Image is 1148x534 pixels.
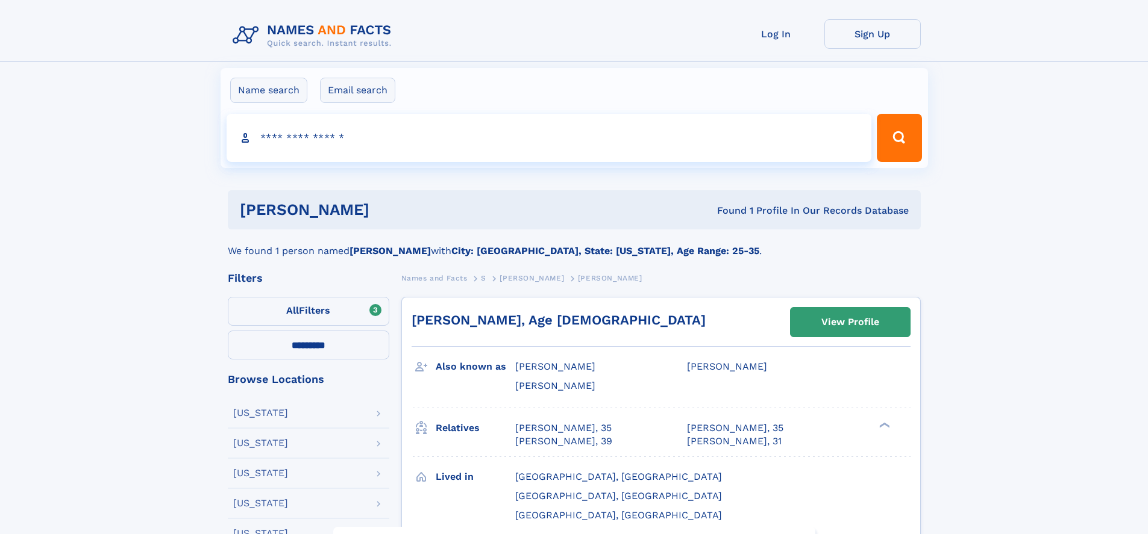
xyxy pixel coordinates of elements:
[515,361,595,372] span: [PERSON_NAME]
[230,78,307,103] label: Name search
[401,270,468,285] a: Names and Facts
[876,421,891,429] div: ❯
[500,270,564,285] a: [PERSON_NAME]
[687,435,782,448] a: [PERSON_NAME], 31
[227,114,872,162] input: search input
[728,19,824,49] a: Log In
[543,204,909,217] div: Found 1 Profile In Our Records Database
[233,498,288,508] div: [US_STATE]
[233,408,288,418] div: [US_STATE]
[791,308,910,337] a: View Profile
[412,312,706,328] a: [PERSON_NAME], Age [DEMOGRAPHIC_DATA]
[824,19,921,49] a: Sign Up
[228,229,921,258] div: We found 1 person named with .
[500,274,564,282] span: [PERSON_NAME]
[286,305,299,316] span: All
[687,361,767,372] span: [PERSON_NAME]
[228,297,389,326] label: Filters
[515,380,595,391] span: [PERSON_NAME]
[877,114,921,162] button: Search Button
[515,435,612,448] a: [PERSON_NAME], 39
[233,438,288,448] div: [US_STATE]
[687,421,783,435] a: [PERSON_NAME], 35
[821,308,879,336] div: View Profile
[578,274,642,282] span: [PERSON_NAME]
[436,418,515,438] h3: Relatives
[228,19,401,52] img: Logo Names and Facts
[481,270,486,285] a: S
[240,202,544,217] h1: [PERSON_NAME]
[451,245,759,256] b: City: [GEOGRAPHIC_DATA], State: [US_STATE], Age Range: 25-35
[436,356,515,377] h3: Also known as
[350,245,431,256] b: [PERSON_NAME]
[233,468,288,478] div: [US_STATE]
[515,509,722,521] span: [GEOGRAPHIC_DATA], [GEOGRAPHIC_DATA]
[515,490,722,501] span: [GEOGRAPHIC_DATA], [GEOGRAPHIC_DATA]
[481,274,486,282] span: S
[515,471,722,482] span: [GEOGRAPHIC_DATA], [GEOGRAPHIC_DATA]
[228,273,389,284] div: Filters
[515,421,612,435] a: [PERSON_NAME], 35
[436,467,515,487] h3: Lived in
[228,374,389,385] div: Browse Locations
[320,78,395,103] label: Email search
